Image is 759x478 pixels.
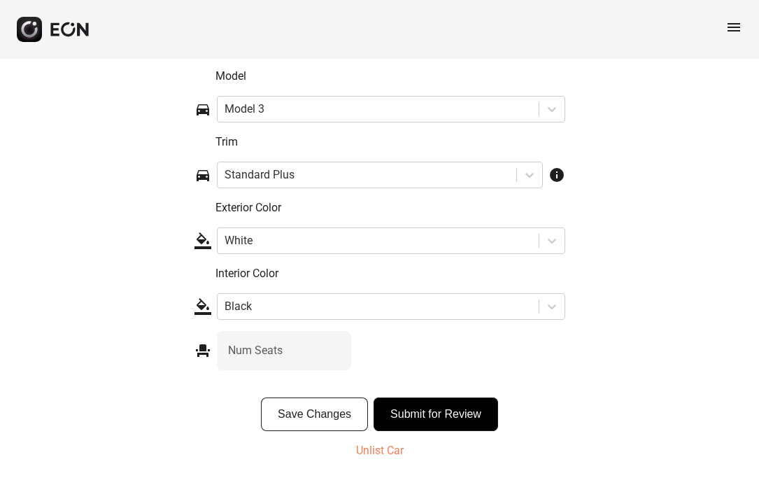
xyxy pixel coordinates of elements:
[194,298,211,315] span: format_color_fill
[356,442,404,459] p: Unlist Car
[194,101,211,118] span: directions_car
[374,398,498,431] button: Submit for Review
[261,398,368,431] button: Save Changes
[228,342,283,359] label: Num Seats
[194,342,211,359] span: event_seat
[548,167,565,183] span: info
[215,68,565,85] p: Model
[215,199,565,216] p: Exterior Color
[194,232,211,249] span: format_color_fill
[215,265,565,282] p: Interior Color
[725,19,742,36] span: menu
[215,134,565,150] p: Trim
[194,167,211,183] span: directions_car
